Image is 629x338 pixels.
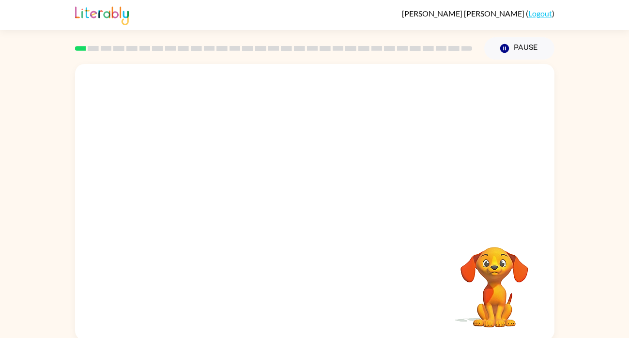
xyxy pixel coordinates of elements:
span: [PERSON_NAME] [PERSON_NAME] [402,9,526,18]
button: Pause [484,37,554,60]
a: Logout [528,9,552,18]
div: ( ) [402,9,554,18]
video: Your browser must support playing .mp4 files to use Literably. Please try using another browser. [446,232,543,329]
img: Literably [75,4,129,25]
